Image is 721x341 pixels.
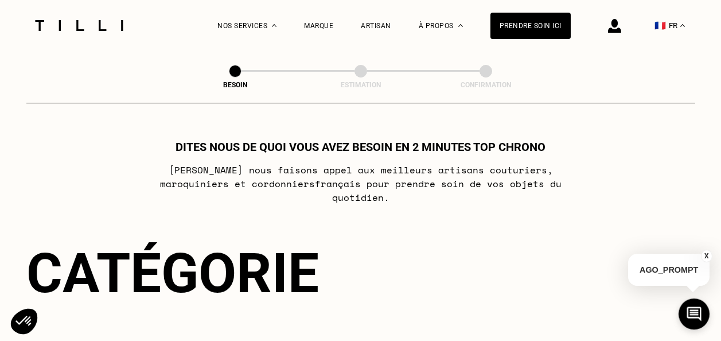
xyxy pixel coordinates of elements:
p: [PERSON_NAME] nous faisons appel aux meilleurs artisans couturiers , maroquiniers et cordonniers ... [133,163,588,204]
a: Marque [304,22,333,30]
div: Estimation [303,81,418,89]
a: Artisan [361,22,391,30]
img: Menu déroulant à propos [458,24,463,27]
p: AGO_PROMPT [628,254,710,286]
div: Catégorie [26,241,695,305]
div: Besoin [178,81,293,89]
img: icône connexion [608,19,621,33]
button: X [701,250,712,262]
img: Logo du service de couturière Tilli [31,20,127,31]
a: Prendre soin ici [490,13,571,39]
span: 🇫🇷 [654,20,666,31]
img: menu déroulant [680,24,685,27]
h1: Dites nous de quoi vous avez besoin en 2 minutes top chrono [176,140,545,154]
div: Confirmation [428,81,543,89]
img: Menu déroulant [272,24,276,27]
